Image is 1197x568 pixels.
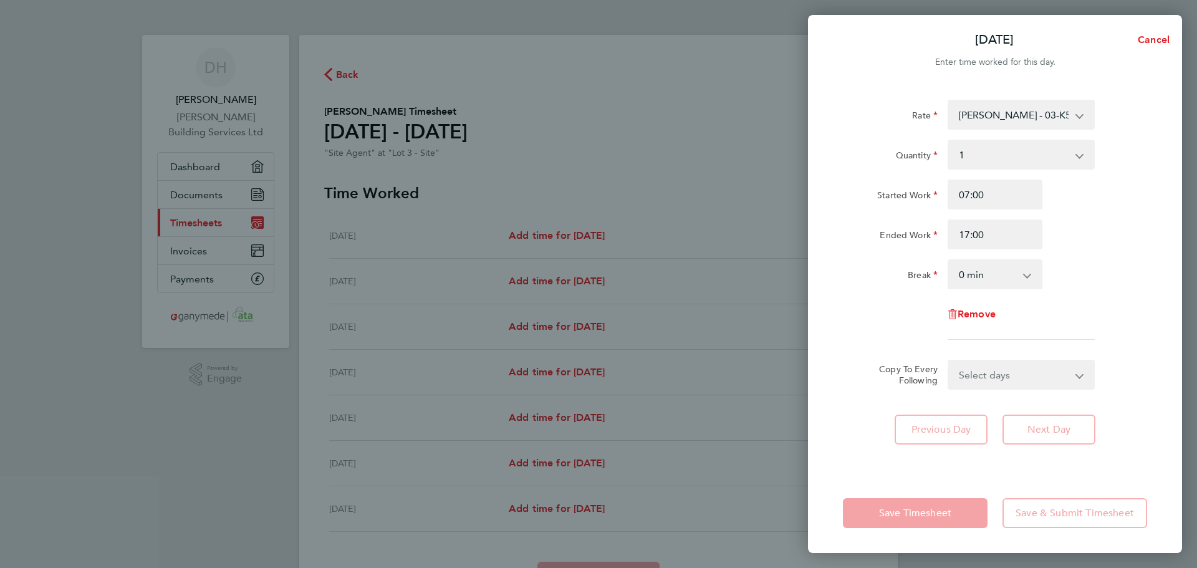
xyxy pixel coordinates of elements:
[908,269,938,284] label: Break
[808,55,1182,70] div: Enter time worked for this day.
[948,180,1042,209] input: E.g. 08:00
[948,219,1042,249] input: E.g. 18:00
[869,363,938,386] label: Copy To Every Following
[896,150,938,165] label: Quantity
[948,309,996,319] button: Remove
[877,190,938,205] label: Started Work
[958,308,996,320] span: Remove
[1118,27,1182,52] button: Cancel
[880,229,938,244] label: Ended Work
[912,110,938,125] label: Rate
[975,31,1014,49] p: [DATE]
[1134,34,1170,46] span: Cancel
